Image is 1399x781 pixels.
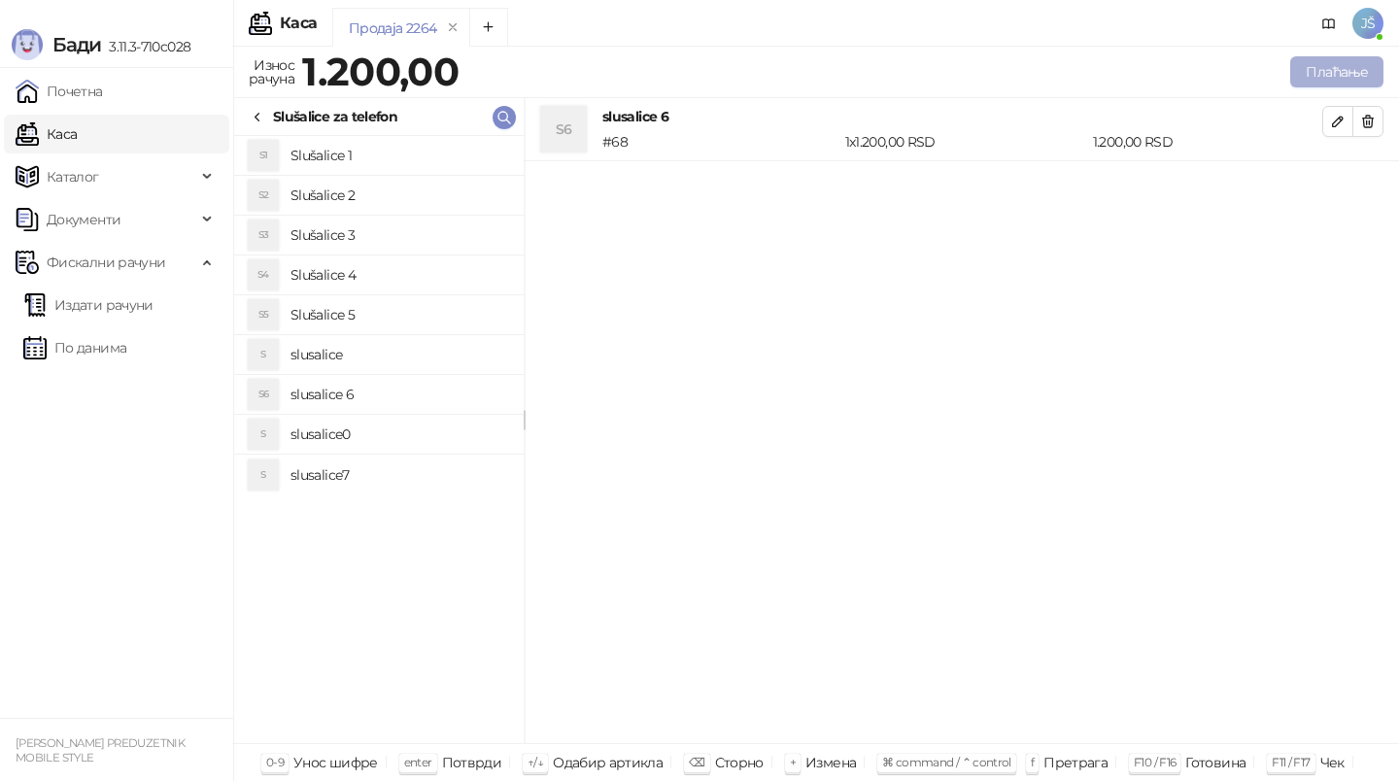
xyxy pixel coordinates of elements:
div: S3 [248,220,279,251]
span: Каталог [47,157,99,196]
button: Add tab [469,8,508,47]
a: Каса [16,115,77,153]
span: Документи [47,200,120,239]
h4: slusalice0 [290,419,508,450]
span: 3.11.3-710c028 [101,38,190,55]
div: Сторно [715,750,764,775]
div: S6 [540,106,587,153]
div: Унос шифре [293,750,378,775]
div: Каса [280,16,317,31]
div: Потврди [442,750,502,775]
h4: Slušalice 2 [290,180,508,211]
span: Фискални рачуни [47,243,165,282]
span: JŠ [1352,8,1383,39]
span: enter [404,755,432,769]
h4: Slušalice 4 [290,259,508,290]
div: S1 [248,140,279,171]
img: Logo [12,29,43,60]
h4: Slušalice 5 [290,299,508,330]
div: Чек [1320,750,1345,775]
div: Slušalice za telefon [273,106,397,127]
span: ⌘ command / ⌃ control [882,755,1011,769]
h4: slusalice 6 [290,379,508,410]
div: S [248,339,279,370]
span: 0-9 [266,755,284,769]
a: По данима [23,328,126,367]
button: Плаћање [1290,56,1383,87]
div: S5 [248,299,279,330]
div: 1 x 1.200,00 RSD [841,131,1089,153]
a: Документација [1314,8,1345,39]
span: F10 / F16 [1134,755,1176,769]
h4: slusalice [290,339,508,370]
h4: Slušalice 3 [290,220,508,251]
span: F11 / F17 [1272,755,1310,769]
div: S [248,459,279,491]
span: + [790,755,796,769]
button: remove [440,19,465,36]
h4: slusalice 6 [602,106,1322,127]
a: Издати рачуни [23,286,154,324]
div: Износ рачуна [245,52,298,91]
div: Измена [805,750,856,775]
span: Бади [52,33,101,56]
span: ⌫ [689,755,704,769]
span: f [1031,755,1034,769]
div: Продаја 2264 [349,17,436,39]
div: Претрага [1043,750,1108,775]
div: S6 [248,379,279,410]
small: [PERSON_NAME] PREDUZETNIK MOBILE STYLE [16,736,185,764]
span: ↑/↓ [528,755,543,769]
div: 1.200,00 RSD [1089,131,1326,153]
div: S2 [248,180,279,211]
a: Почетна [16,72,103,111]
div: # 68 [598,131,841,153]
h4: slusalice7 [290,459,508,491]
div: Одабир артикла [553,750,663,775]
div: S [248,419,279,450]
div: Готовина [1185,750,1245,775]
div: S4 [248,259,279,290]
strong: 1.200,00 [302,48,459,95]
div: grid [234,136,524,743]
h4: Slušalice 1 [290,140,508,171]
